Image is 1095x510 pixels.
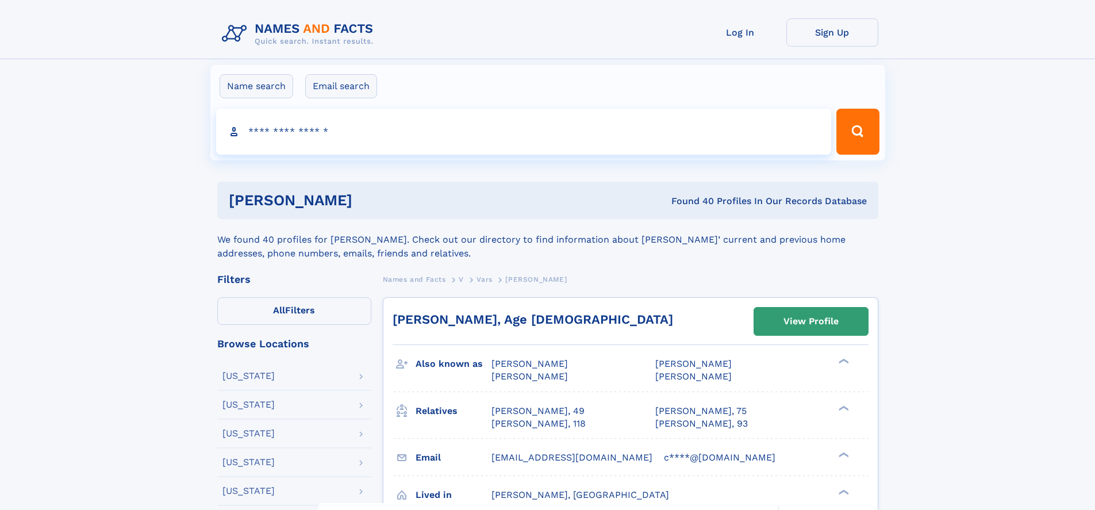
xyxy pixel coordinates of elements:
[416,485,491,505] h3: Lived in
[273,305,285,316] span: All
[229,193,512,208] h1: [PERSON_NAME]
[655,405,747,417] a: [PERSON_NAME], 75
[416,354,491,374] h3: Also known as
[836,488,850,496] div: ❯
[836,358,850,365] div: ❯
[491,371,568,382] span: [PERSON_NAME]
[416,401,491,421] h3: Relatives
[459,272,464,286] a: V
[491,405,585,417] a: [PERSON_NAME], 49
[217,18,383,49] img: Logo Names and Facts
[220,74,293,98] label: Name search
[222,429,275,438] div: [US_STATE]
[754,308,868,335] a: View Profile
[477,272,492,286] a: Vars
[786,18,878,47] a: Sign Up
[491,358,568,369] span: [PERSON_NAME]
[217,297,371,325] label: Filters
[491,452,652,463] span: [EMAIL_ADDRESS][DOMAIN_NAME]
[216,109,832,155] input: search input
[217,219,878,260] div: We found 40 profiles for [PERSON_NAME]. Check out our directory to find information about [PERSON...
[655,417,748,430] a: [PERSON_NAME], 93
[836,451,850,458] div: ❯
[222,371,275,381] div: [US_STATE]
[305,74,377,98] label: Email search
[217,339,371,349] div: Browse Locations
[783,308,839,335] div: View Profile
[655,371,732,382] span: [PERSON_NAME]
[512,195,867,208] div: Found 40 Profiles In Our Records Database
[222,458,275,467] div: [US_STATE]
[491,417,586,430] a: [PERSON_NAME], 118
[393,312,673,327] a: [PERSON_NAME], Age [DEMOGRAPHIC_DATA]
[655,358,732,369] span: [PERSON_NAME]
[416,448,491,467] h3: Email
[383,272,446,286] a: Names and Facts
[477,275,492,283] span: Vars
[459,275,464,283] span: V
[222,400,275,409] div: [US_STATE]
[836,404,850,412] div: ❯
[222,486,275,496] div: [US_STATE]
[491,489,669,500] span: [PERSON_NAME], [GEOGRAPHIC_DATA]
[217,274,371,285] div: Filters
[505,275,567,283] span: [PERSON_NAME]
[836,109,879,155] button: Search Button
[694,18,786,47] a: Log In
